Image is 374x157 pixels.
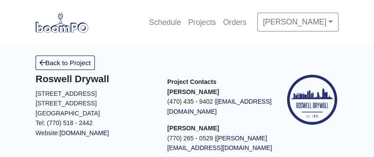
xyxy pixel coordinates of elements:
p: [GEOGRAPHIC_DATA] [36,108,154,119]
p: [STREET_ADDRESS] [36,89,154,99]
a: [PERSON_NAME][EMAIL_ADDRESS][DOMAIN_NAME] [167,135,272,152]
a: Schedule [145,13,184,32]
a: Back to Project [36,56,95,70]
span: Project Contacts [167,78,216,85]
div: Website: [36,73,154,138]
img: boomPO [36,12,88,32]
a: [EMAIL_ADDRESS][DOMAIN_NAME] [167,98,272,115]
p: (770) 265 - 0529 | [167,133,286,153]
a: Projects [184,13,219,32]
p: (470) 435 - 9402 | [167,97,286,116]
strong: [PERSON_NAME] [167,125,219,132]
a: [PERSON_NAME] [257,13,338,31]
strong: [PERSON_NAME] [167,88,219,95]
h5: Roswell Drywall [36,73,154,85]
a: Orders [219,13,250,32]
a: [DOMAIN_NAME] [60,129,109,136]
p: Tel: (770) 518 - 2442 [36,118,154,128]
p: [STREET_ADDRESS] [36,98,154,108]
